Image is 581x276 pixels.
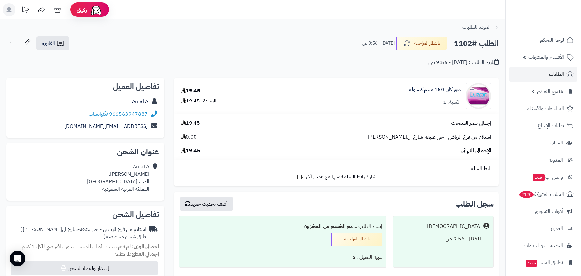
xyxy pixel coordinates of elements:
button: إصدار بوليصة الشحن [11,261,158,275]
a: المدونة [509,152,577,168]
span: أدوات التسويق [535,207,563,216]
small: [DATE] - 9:56 ص [362,40,395,47]
div: تاريخ الطلب : [DATE] - 9:56 ص [428,59,499,66]
h2: تفاصيل العميل [12,83,159,90]
span: تطبيق المتجر [525,258,563,267]
span: ( طرق شحن مخصصة ) [21,226,146,241]
span: الطلبات [549,70,564,79]
h3: سجل الطلب [455,200,494,208]
div: تنبيه العميل : لا [183,251,383,263]
span: الأقسام والمنتجات [528,53,564,62]
img: ai-face.png [90,3,103,16]
span: 2120 [519,191,534,198]
span: العودة للطلبات [462,23,491,31]
button: بانتظار المراجعة [396,37,447,50]
a: التطبيقات والخدمات [509,238,577,253]
div: استلام من فرع الرياض - حي عتيقة-شارع ال[PERSON_NAME] [12,226,146,241]
a: التقارير [509,221,577,236]
a: ديوراكان 150 مجم كبسولة [409,86,461,93]
span: جديد [533,174,545,181]
span: الفاتورة [42,39,55,47]
div: الكمية: 1 [443,99,461,106]
div: 19.45 [181,87,200,95]
div: إنشاء الطلب .... [183,220,383,233]
button: أضف تحديث جديد [180,197,233,211]
a: العملاء [509,135,577,151]
a: وآتس آبجديد [509,169,577,185]
span: وآتس آب [532,173,563,182]
span: 19.45 [181,147,200,154]
div: رابط السلة [176,165,496,173]
span: المدونة [549,155,563,165]
img: 5280aea8c0a31f8d2a6254456c4aabcb709f-90x90.jpg [466,83,491,109]
div: Open Intercom Messenger [10,251,25,266]
span: إجمالي سعر المنتجات [451,120,491,127]
strong: إجمالي الوزن: [132,243,159,250]
span: العملاء [550,138,563,147]
a: الفاتورة [36,36,69,50]
span: لم تقم بتحديد أوزان للمنتجات ، وزن افتراضي للكل 1 كجم [22,243,131,250]
a: أدوات التسويق [509,204,577,219]
span: المراجعات والأسئلة [527,104,564,113]
span: مُنشئ النماذج [537,87,563,96]
span: شارك رابط السلة نفسها مع عميل آخر [306,173,376,181]
span: جديد [526,260,537,267]
a: الطلبات [509,67,577,82]
a: واتساب [89,110,108,118]
a: تحديثات المنصة [17,3,33,18]
a: السلات المتروكة2120 [509,186,577,202]
h2: تفاصيل الشحن [12,211,159,218]
div: [DEMOGRAPHIC_DATA] [427,223,482,230]
h2: الطلب #1102 [454,37,499,50]
span: رفيق [77,6,87,14]
div: [DATE] - 9:56 ص [397,233,489,245]
a: العودة للطلبات [462,23,499,31]
div: Amal A [PERSON_NAME]، المنار، [GEOGRAPHIC_DATA] المملكة العربية السعودية [87,163,149,193]
a: طلبات الإرجاع [509,118,577,133]
a: شارك رابط السلة نفسها مع عميل آخر [296,173,376,181]
span: التطبيقات والخدمات [524,241,563,250]
b: تم الخصم من المخزون [304,222,352,230]
a: 966563947887 [109,110,148,118]
img: logo-2.png [537,18,575,32]
small: 1 قطعة [115,250,159,258]
span: لوحة التحكم [540,36,564,45]
span: استلام من فرع الرياض - حي عتيقة-شارع ال[PERSON_NAME] [368,133,491,141]
span: التقارير [551,224,563,233]
a: Amal A [132,98,148,105]
span: طلبات الإرجاع [538,121,564,130]
h2: عنوان الشحن [12,148,159,156]
a: لوحة التحكم [509,32,577,48]
div: بانتظار المراجعة [331,233,382,246]
span: الإجمالي النهائي [461,147,491,154]
span: السلات المتروكة [519,190,564,199]
strong: إجمالي القطع: [130,250,159,258]
a: تطبيق المتجرجديد [509,255,577,271]
div: الوحدة: 19.45 [181,97,216,105]
span: 0.00 [181,133,197,141]
a: [EMAIL_ADDRESS][DOMAIN_NAME] [65,122,148,130]
a: المراجعات والأسئلة [509,101,577,116]
span: 19.45 [181,120,200,127]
